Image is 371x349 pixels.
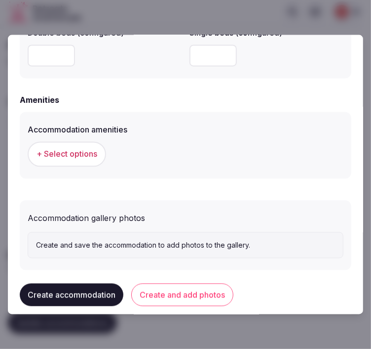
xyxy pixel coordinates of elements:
label: Single beds (configured) [189,29,343,37]
button: Create and add photos [131,283,233,306]
label: Double beds (configured) [28,29,182,37]
label: Accommodation amenities [28,126,343,134]
button: Create accommodation [20,283,123,306]
button: + Select options [28,142,106,167]
span: + Select options [37,149,97,160]
div: Accommodation gallery photos [28,208,343,224]
p: Create and save the accommodation to add photos to the gallery. [36,240,335,250]
h2: Amenities [20,94,59,106]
